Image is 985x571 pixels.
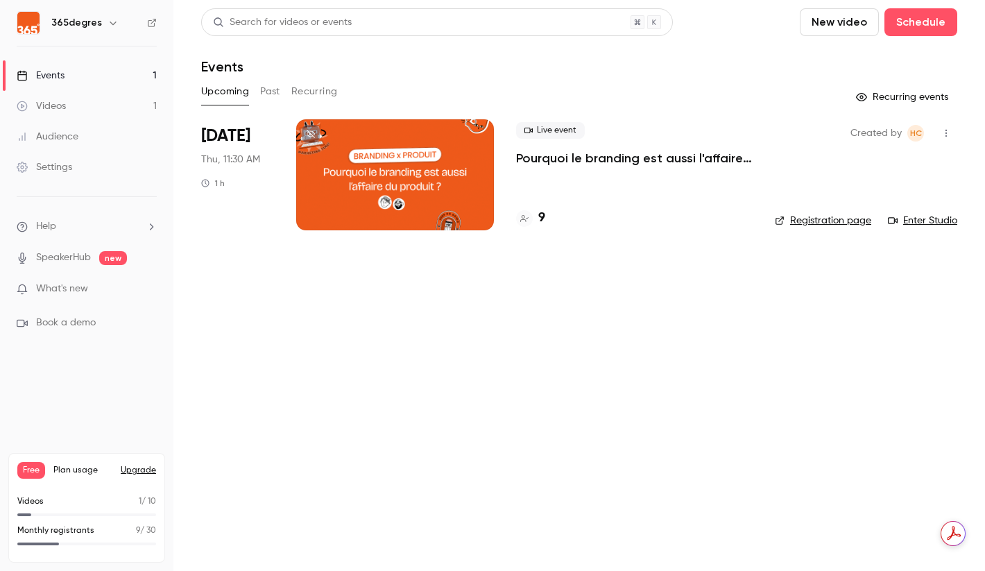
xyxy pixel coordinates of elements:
span: 9 [136,527,140,535]
span: Plan usage [53,465,112,476]
iframe: Noticeable Trigger [140,283,157,296]
div: Audience [17,130,78,144]
span: 1 [139,497,142,506]
span: What's new [36,282,88,296]
a: SpeakerHub [36,250,91,265]
span: HC [910,125,922,142]
span: new [99,251,127,265]
p: / 10 [139,495,156,508]
span: Hélène CHOMIENNE [907,125,924,142]
div: Settings [17,160,72,174]
li: help-dropdown-opener [17,219,157,234]
img: 365degres [17,12,40,34]
button: Schedule [884,8,957,36]
button: Recurring events [850,86,957,108]
span: [DATE] [201,125,250,147]
p: Monthly registrants [17,525,94,537]
div: 1 h [201,178,225,189]
h1: Events [201,58,243,75]
h4: 9 [538,209,545,228]
span: Free [17,462,45,479]
p: / 30 [136,525,156,537]
div: Search for videos or events [213,15,352,30]
span: Help [36,219,56,234]
span: Live event [516,122,585,139]
span: Book a demo [36,316,96,330]
button: Past [260,80,280,103]
h6: 365degres [51,16,102,30]
button: Recurring [291,80,338,103]
span: Created by [850,125,902,142]
span: Thu, 11:30 AM [201,153,260,167]
button: Upcoming [201,80,249,103]
div: Videos [17,99,66,113]
div: Oct 2 Thu, 11:30 AM (Europe/Paris) [201,119,274,230]
p: Videos [17,495,44,508]
a: Pourquoi le branding est aussi l'affaire du produit ? [516,150,753,167]
div: Events [17,69,65,83]
a: Registration page [775,214,871,228]
button: New video [800,8,879,36]
a: 9 [516,209,545,228]
button: Upgrade [121,465,156,476]
a: Enter Studio [888,214,957,228]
